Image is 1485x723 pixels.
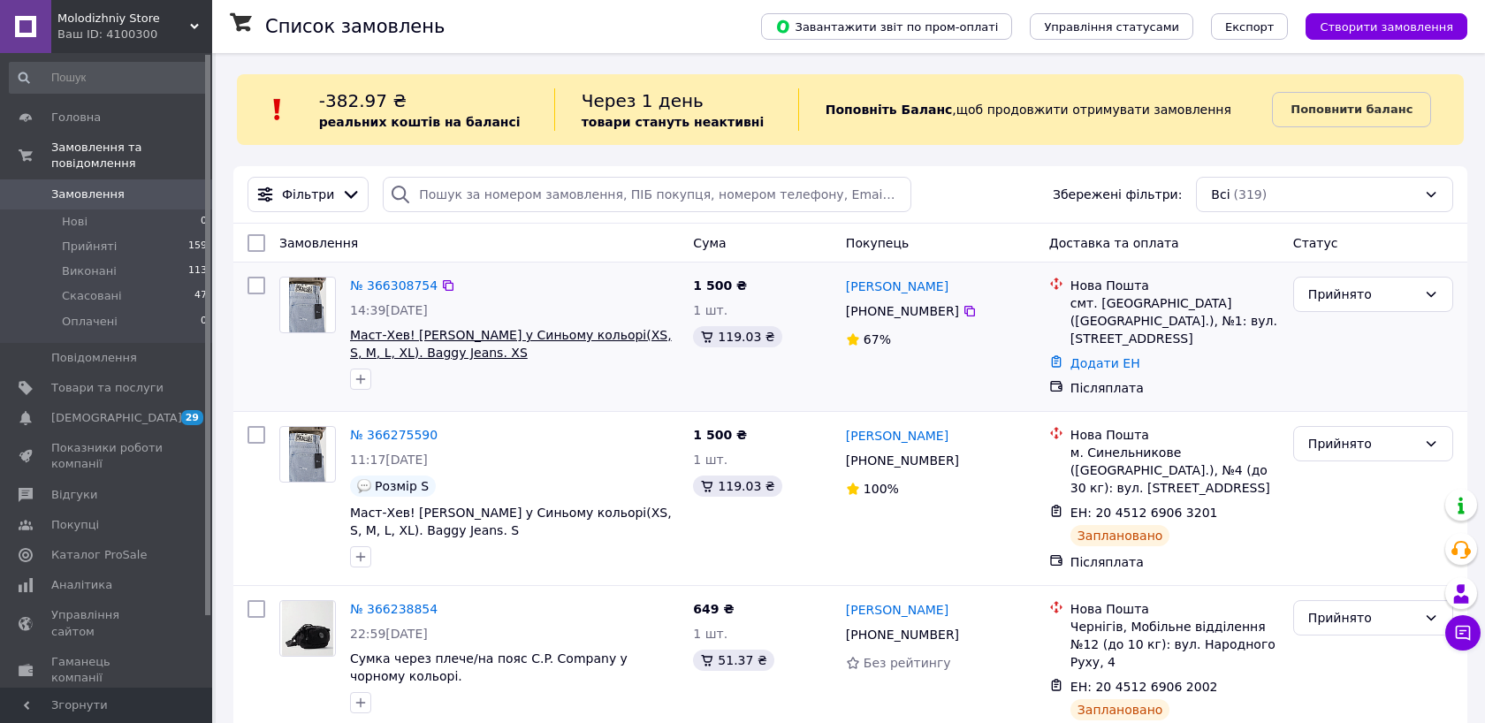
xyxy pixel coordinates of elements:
img: Фото товару [289,278,325,332]
span: 0 [201,214,207,230]
span: Замовлення [51,186,125,202]
span: 1 шт. [693,453,727,467]
span: Гаманець компанії [51,654,164,686]
button: Створити замовлення [1306,13,1467,40]
span: 1 500 ₴ [693,428,747,442]
a: Фото товару [279,426,336,483]
span: Покупець [846,236,909,250]
div: смт. [GEOGRAPHIC_DATA] ([GEOGRAPHIC_DATA].), №1: вул. [STREET_ADDRESS] [1070,294,1279,347]
span: 11:17[DATE] [350,453,428,467]
a: Маст-Хев! [PERSON_NAME] у Синьому кольорі(XS, S, M, L, XL). Baggy Jeans. XS [350,328,672,360]
span: Відгуки [51,487,97,503]
span: Оплачені [62,314,118,330]
span: Статус [1293,236,1338,250]
span: Скасовані [62,288,122,304]
a: № 366308754 [350,278,438,293]
a: Маст-Хев! [PERSON_NAME] у Синьому кольорі(XS, S, M, L, XL). Baggy Jeans. S [350,506,672,537]
span: Експорт [1225,20,1275,34]
div: [PHONE_NUMBER] [842,448,963,473]
span: Головна [51,110,101,126]
button: Управління статусами [1030,13,1193,40]
a: № 366275590 [350,428,438,442]
img: Фото товару [289,427,325,482]
span: Без рейтингу [864,656,951,670]
span: ЕН: 20 4512 6906 2002 [1070,680,1218,694]
span: 47 [194,288,207,304]
span: 22:59[DATE] [350,627,428,641]
span: Замовлення [279,236,358,250]
span: [DEMOGRAPHIC_DATA] [51,410,182,426]
span: Доставка та оплата [1049,236,1179,250]
span: Всі [1211,186,1230,203]
span: 1 шт. [693,303,727,317]
span: 159 [188,239,207,255]
div: Нова Пошта [1070,600,1279,618]
div: Післяплата [1070,379,1279,397]
b: товари стануть неактивні [582,115,765,129]
div: Нова Пошта [1070,426,1279,444]
div: Заплановано [1070,525,1170,546]
span: Аналітика [51,577,112,593]
span: 0 [201,314,207,330]
span: 14:39[DATE] [350,303,428,317]
div: , щоб продовжити отримувати замовлення [798,88,1273,131]
span: Управління статусами [1044,20,1179,34]
a: Сумка через плече/на пояс C.P. Company у чорному кольорі. [350,651,628,683]
span: -382.97 ₴ [319,90,407,111]
a: Фото товару [279,277,336,333]
span: Каталог ProSale [51,547,147,563]
a: Поповнити баланс [1272,92,1431,127]
span: Molodizhniy Store [57,11,190,27]
a: [PERSON_NAME] [846,278,948,295]
span: Нові [62,214,88,230]
span: 29 [181,410,203,425]
span: 1 500 ₴ [693,278,747,293]
span: Товари та послуги [51,380,164,396]
div: Заплановано [1070,699,1170,720]
span: 113 [188,263,207,279]
span: Cума [693,236,726,250]
span: Повідомлення [51,350,137,366]
input: Пошук [9,62,209,94]
input: Пошук за номером замовлення, ПІБ покупця, номером телефону, Email, номером накладної [383,177,910,212]
b: Поповніть Баланс [826,103,953,117]
span: 649 ₴ [693,602,734,616]
b: Поповнити баланс [1291,103,1413,116]
div: [PHONE_NUMBER] [842,622,963,647]
span: Розмір S [375,479,429,493]
img: :exclamation: [264,96,291,123]
h1: Список замовлень [265,16,445,37]
div: Післяплата [1070,553,1279,571]
span: Виконані [62,263,117,279]
div: 119.03 ₴ [693,476,781,497]
button: Завантажити звіт по пром-оплаті [761,13,1012,40]
div: Прийнято [1308,434,1417,453]
div: 51.37 ₴ [693,650,773,671]
span: Показники роботи компанії [51,440,164,472]
div: 119.03 ₴ [693,326,781,347]
span: Управління сайтом [51,607,164,639]
span: Створити замовлення [1320,20,1453,34]
span: Прийняті [62,239,117,255]
div: Нова Пошта [1070,277,1279,294]
img: Фото товару [282,601,334,656]
a: Створити замовлення [1288,19,1467,33]
span: 67% [864,332,891,346]
a: Додати ЕН [1070,356,1140,370]
span: 100% [864,482,899,496]
span: Покупці [51,517,99,533]
div: Прийнято [1308,608,1417,628]
button: Чат з покупцем [1445,615,1481,651]
button: Експорт [1211,13,1289,40]
span: Через 1 день [582,90,704,111]
span: (319) [1234,187,1268,202]
b: реальних коштів на балансі [319,115,521,129]
div: м. Синельникове ([GEOGRAPHIC_DATA].), №4 (до 30 кг): вул. [STREET_ADDRESS] [1070,444,1279,497]
img: :speech_balloon: [357,479,371,493]
span: Фільтри [282,186,334,203]
span: Завантажити звіт по пром-оплаті [775,19,998,34]
div: Прийнято [1308,285,1417,304]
